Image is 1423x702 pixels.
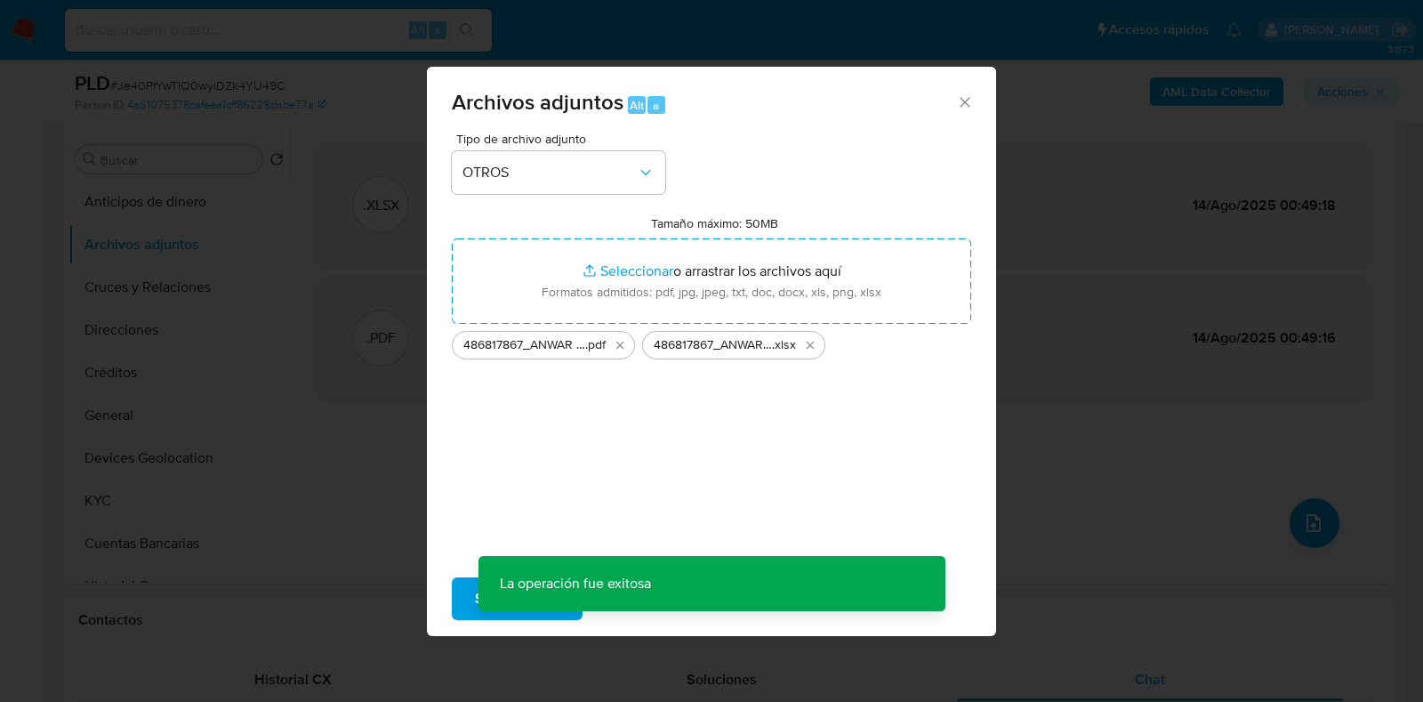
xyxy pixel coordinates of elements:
button: Eliminar 486817867_ANWAR MIGUEL TORRES CRUZ_AGO2025.pdf [609,335,631,356]
span: 486817867_ANWAR [PERSON_NAME] CRUZ_AGO2025 [463,336,585,354]
span: Tipo de archivo adjunto [456,133,670,145]
p: La operación fue exitosa [478,556,672,611]
span: .xlsx [772,336,796,354]
span: 486817867_ANWAR [PERSON_NAME] CRUZ_AGO2025 [654,336,772,354]
span: Archivos adjuntos [452,86,623,117]
ul: Archivos seleccionados [452,324,971,359]
button: Cerrar [956,93,972,109]
span: OTROS [462,164,637,182]
button: Eliminar 486817867_ANWAR MIGUEL TORRES CRUZ_AGO2025.xlsx [800,335,821,356]
span: a [653,97,659,114]
span: Cancelar [613,579,671,618]
label: Tamaño máximo: 50MB [651,215,778,231]
span: Alt [630,97,644,114]
button: Subir archivo [452,577,583,620]
span: Subir archivo [475,579,559,618]
span: .pdf [585,336,606,354]
button: OTROS [452,151,665,194]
